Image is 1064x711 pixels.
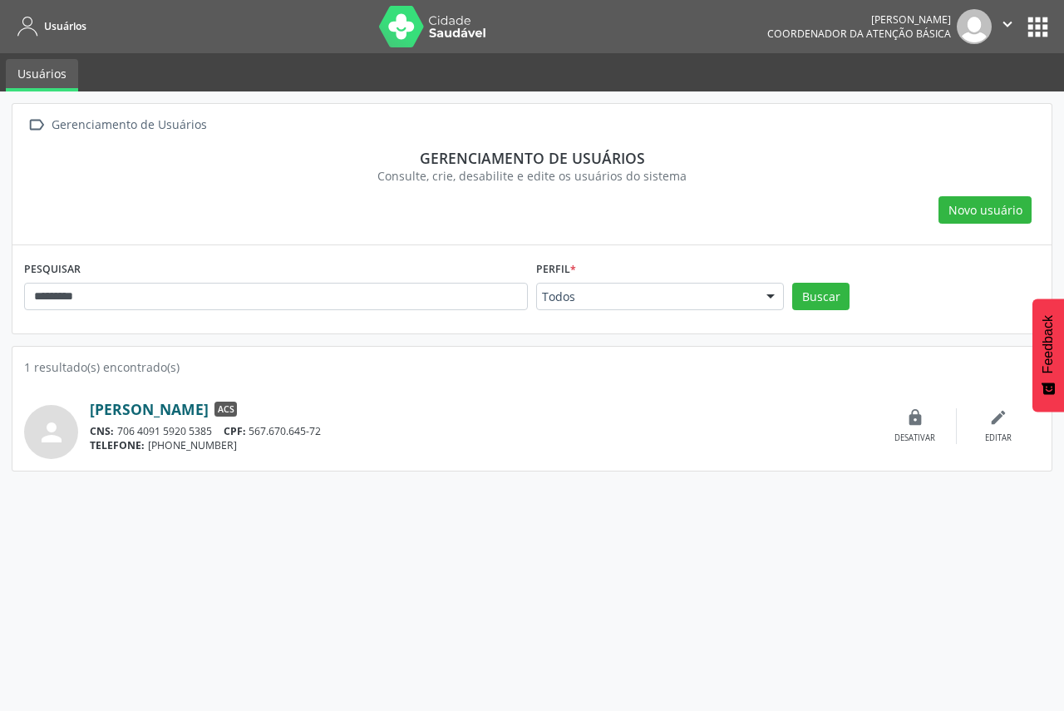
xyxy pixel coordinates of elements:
[12,12,86,40] a: Usuários
[792,283,850,311] button: Buscar
[36,149,1028,167] div: Gerenciamento de usuários
[24,257,81,283] label: PESQUISAR
[992,9,1023,44] button: 
[985,432,1012,444] div: Editar
[767,12,951,27] div: [PERSON_NAME]
[36,167,1028,185] div: Consulte, crie, desabilite e edite os usuários do sistema
[90,424,874,438] div: 706 4091 5920 5385 567.670.645-72
[998,15,1017,33] i: 
[214,402,237,417] span: ACS
[542,289,750,305] span: Todos
[989,408,1007,427] i: edit
[6,59,78,91] a: Usuários
[224,424,246,438] span: CPF:
[24,358,1040,376] div: 1 resultado(s) encontrado(s)
[894,432,935,444] div: Desativar
[948,201,1022,219] span: Novo usuário
[90,438,145,452] span: TELEFONE:
[938,196,1032,225] button: Novo usuário
[24,113,48,137] i: 
[906,408,924,427] i: lock
[90,400,209,418] a: [PERSON_NAME]
[536,257,576,283] label: Perfil
[48,113,209,137] div: Gerenciamento de Usuários
[37,417,66,447] i: person
[24,113,209,137] a:  Gerenciamento de Usuários
[44,19,86,33] span: Usuários
[1023,12,1052,42] button: apps
[90,424,114,438] span: CNS:
[1041,315,1056,373] span: Feedback
[767,27,951,41] span: Coordenador da Atenção Básica
[957,9,992,44] img: img
[1032,299,1064,412] button: Feedback - Mostrar pesquisa
[90,438,874,452] div: [PHONE_NUMBER]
